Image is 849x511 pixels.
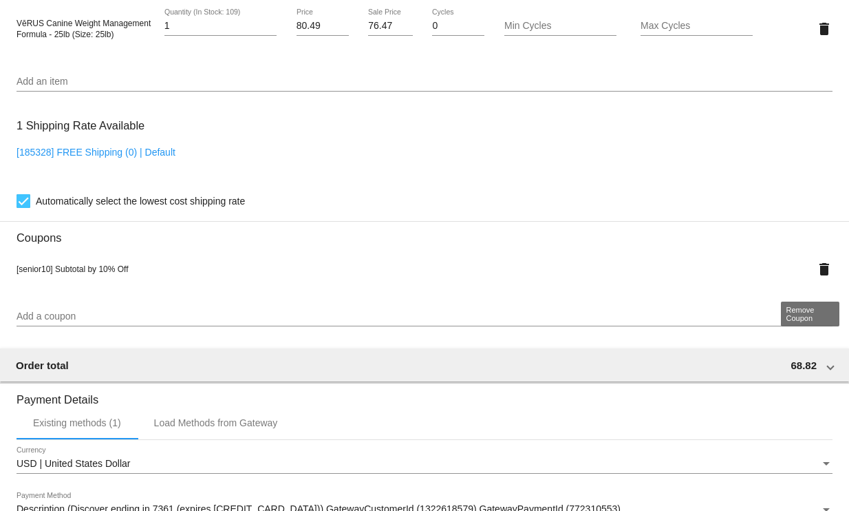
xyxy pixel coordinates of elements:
h3: Coupons [17,221,832,244]
a: [185328] FREE Shipping (0) | Default [17,147,175,158]
span: [senior10] Subtotal by 10% Off [17,264,129,274]
input: Cycles [432,21,484,32]
mat-icon: delete [816,21,832,37]
input: Max Cycles [641,21,753,32]
span: Order total [16,359,69,371]
div: Existing methods (1) [33,417,121,428]
input: Add an item [17,76,832,87]
input: Price [297,21,349,32]
span: Automatically select the lowest cost shipping rate [36,193,245,209]
input: Add a coupon [17,311,832,322]
input: Sale Price [368,21,413,32]
h3: 1 Shipping Rate Available [17,111,144,140]
div: Load Methods from Gateway [154,417,278,428]
input: Quantity (In Stock: 109) [164,21,277,32]
span: USD | United States Dollar [17,458,130,469]
mat-select: Currency [17,459,832,470]
input: Min Cycles [504,21,616,32]
mat-icon: delete [816,261,832,278]
h3: Payment Details [17,383,832,406]
span: VēRUS Canine Weight Management Formula - 25lb (Size: 25lb) [17,19,151,39]
span: 68.82 [791,359,817,371]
